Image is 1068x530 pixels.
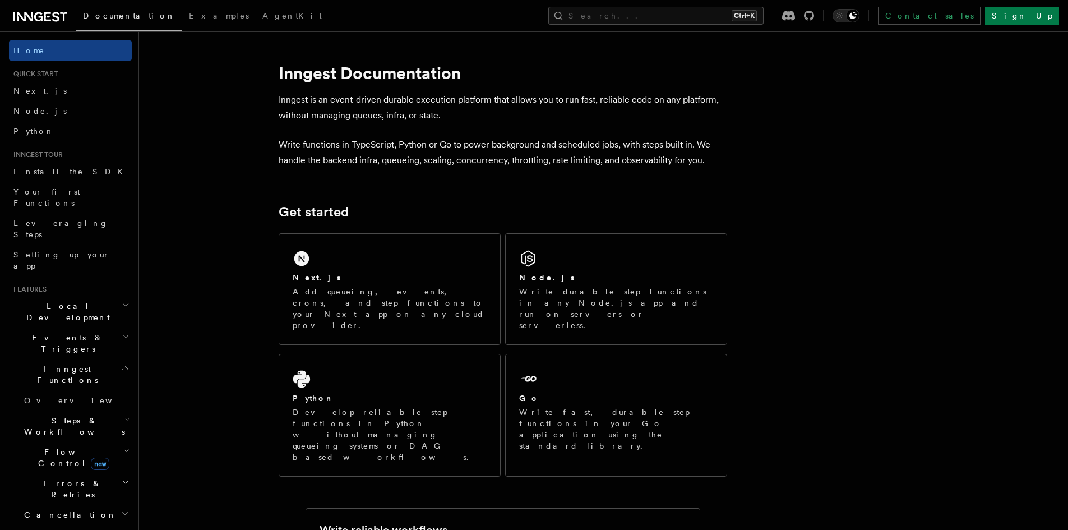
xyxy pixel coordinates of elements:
[9,301,122,323] span: Local Development
[20,446,123,469] span: Flow Control
[293,407,487,463] p: Develop reliable step functions in Python without managing queueing systems or DAG based workflows.
[519,407,713,451] p: Write fast, durable step functions in your Go application using the standard library.
[76,3,182,31] a: Documentation
[548,7,764,25] button: Search...Ctrl+K
[279,63,727,83] h1: Inngest Documentation
[262,11,322,20] span: AgentKit
[9,296,132,328] button: Local Development
[20,478,122,500] span: Errors & Retries
[182,3,256,30] a: Examples
[279,92,727,123] p: Inngest is an event-driven durable execution platform that allows you to run fast, reliable code ...
[9,40,132,61] a: Home
[20,509,117,520] span: Cancellation
[9,213,132,245] a: Leveraging Steps
[279,233,501,345] a: Next.jsAdd queueing, events, crons, and step functions to your Next app on any cloud provider.
[83,11,175,20] span: Documentation
[9,359,132,390] button: Inngest Functions
[519,272,575,283] h2: Node.js
[279,354,501,477] a: PythonDevelop reliable step functions in Python without managing queueing systems or DAG based wo...
[189,11,249,20] span: Examples
[9,332,122,354] span: Events & Triggers
[13,250,110,270] span: Setting up your app
[293,393,334,404] h2: Python
[13,167,130,176] span: Install the SDK
[20,442,132,473] button: Flow Controlnew
[20,390,132,411] a: Overview
[9,150,63,159] span: Inngest tour
[293,286,487,331] p: Add queueing, events, crons, and step functions to your Next app on any cloud provider.
[13,187,80,208] span: Your first Functions
[732,10,757,21] kbd: Ctrl+K
[279,137,727,168] p: Write functions in TypeScript, Python or Go to power background and scheduled jobs, with steps bu...
[985,7,1059,25] a: Sign Up
[279,204,349,220] a: Get started
[20,473,132,505] button: Errors & Retries
[878,7,981,25] a: Contact sales
[505,354,727,477] a: GoWrite fast, durable step functions in your Go application using the standard library.
[9,285,47,294] span: Features
[9,363,121,386] span: Inngest Functions
[20,411,132,442] button: Steps & Workflows
[13,86,67,95] span: Next.js
[24,396,140,405] span: Overview
[9,70,58,79] span: Quick start
[256,3,329,30] a: AgentKit
[9,182,132,213] a: Your first Functions
[9,162,132,182] a: Install the SDK
[13,45,45,56] span: Home
[13,219,108,239] span: Leveraging Steps
[9,245,132,276] a: Setting up your app
[13,107,67,116] span: Node.js
[20,505,132,525] button: Cancellation
[833,9,859,22] button: Toggle dark mode
[9,81,132,101] a: Next.js
[519,393,539,404] h2: Go
[9,101,132,121] a: Node.js
[20,415,125,437] span: Steps & Workflows
[9,328,132,359] button: Events & Triggers
[519,286,713,331] p: Write durable step functions in any Node.js app and run on servers or serverless.
[13,127,54,136] span: Python
[505,233,727,345] a: Node.jsWrite durable step functions in any Node.js app and run on servers or serverless.
[293,272,341,283] h2: Next.js
[9,121,132,141] a: Python
[91,458,109,470] span: new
